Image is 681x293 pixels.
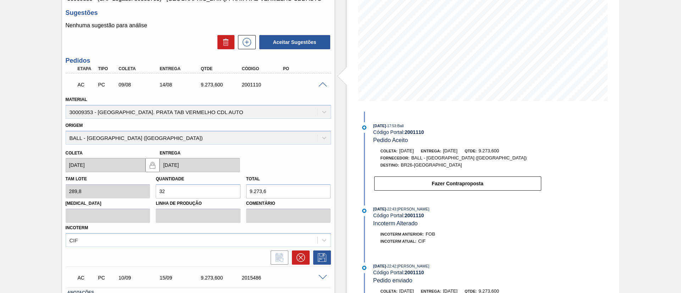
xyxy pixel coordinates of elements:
strong: 2001110 [405,213,424,218]
div: Salvar Pedido [310,250,331,265]
span: [DATE] [373,124,386,128]
span: - 17:53 [386,124,396,128]
div: Aguardando Composição de Carga [76,270,97,286]
span: Incoterm Atual: [381,239,416,243]
span: : Ball [396,124,404,128]
img: atual [362,209,366,213]
span: : [PERSON_NAME] [396,207,430,211]
strong: 2001110 [405,129,424,135]
span: : [PERSON_NAME] [396,264,430,268]
div: 2015486 [240,275,286,281]
img: atual [362,125,366,130]
img: locked [148,161,157,169]
span: [DATE] [443,148,458,153]
span: - 22:42 [386,264,396,268]
div: 9.273,600 [199,275,245,281]
p: Nenhuma sugestão para análise [66,22,331,29]
label: Coleta [66,151,83,156]
div: 2001110 [240,82,286,88]
label: Origem [66,123,83,128]
span: Qtde: [465,149,477,153]
span: Incoterm Alterado [373,220,417,226]
span: FOB [426,231,435,237]
h3: Pedidos [66,57,331,64]
input: dd/mm/yyyy [66,158,146,172]
div: Excluir Sugestões [214,35,234,49]
div: 14/08/2025 [158,82,204,88]
div: Informar alteração no pedido [267,250,288,265]
span: Fornecedor: [381,156,410,160]
div: Nova sugestão [234,35,256,49]
label: Linha de Produção [156,198,240,209]
img: atual [362,266,366,270]
div: Qtde [199,66,245,71]
div: PO [281,66,327,71]
span: Entrega: [421,149,441,153]
div: Código Portal: [373,129,542,135]
span: Pedido Aceito [373,137,408,143]
div: Pedido de Compra [96,82,117,88]
div: Entrega [158,66,204,71]
label: Comentário [246,198,331,209]
span: 9.273,600 [478,148,499,153]
span: CIF [418,238,426,244]
div: 10/09/2025 [117,275,163,281]
div: Aguardando Composição de Carga [76,77,97,92]
label: Total [246,176,260,181]
div: Pedido de Compra [96,275,117,281]
div: Código Portal: [373,270,542,275]
div: 09/08/2025 [117,82,163,88]
span: BALL - [GEOGRAPHIC_DATA] ([GEOGRAPHIC_DATA]) [411,155,527,160]
div: Aceitar Sugestões [256,34,331,50]
span: Pedido enviado [373,277,412,283]
div: Etapa [76,66,97,71]
label: Entrega [160,151,181,156]
div: Tipo [96,66,117,71]
div: Código [240,66,286,71]
span: BR26-[GEOGRAPHIC_DATA] [401,162,462,168]
span: Incoterm Anterior: [381,232,424,236]
div: Coleta [117,66,163,71]
span: [DATE] [399,148,414,153]
label: Quantidade [156,176,184,181]
div: Cancelar pedido [288,250,310,265]
strong: 2001110 [405,270,424,275]
span: Coleta: [381,149,398,153]
label: Tam lote [66,176,87,181]
p: AC [78,82,95,88]
label: Incoterm [66,225,88,230]
div: Código Portal: [373,213,542,218]
span: Destino: [381,163,399,167]
p: AC [78,275,95,281]
div: 15/09/2025 [158,275,204,281]
button: Aceitar Sugestões [259,35,330,49]
button: locked [145,158,160,172]
label: [MEDICAL_DATA] [66,198,150,209]
div: CIF [70,237,78,243]
div: 9.273,600 [199,82,245,88]
button: Fazer Contraproposta [374,176,541,191]
span: - 22:43 [386,207,396,211]
span: [DATE] [373,264,386,268]
label: Material [66,97,87,102]
input: dd/mm/yyyy [160,158,240,172]
span: [DATE] [373,207,386,211]
h3: Sugestões [66,9,331,17]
